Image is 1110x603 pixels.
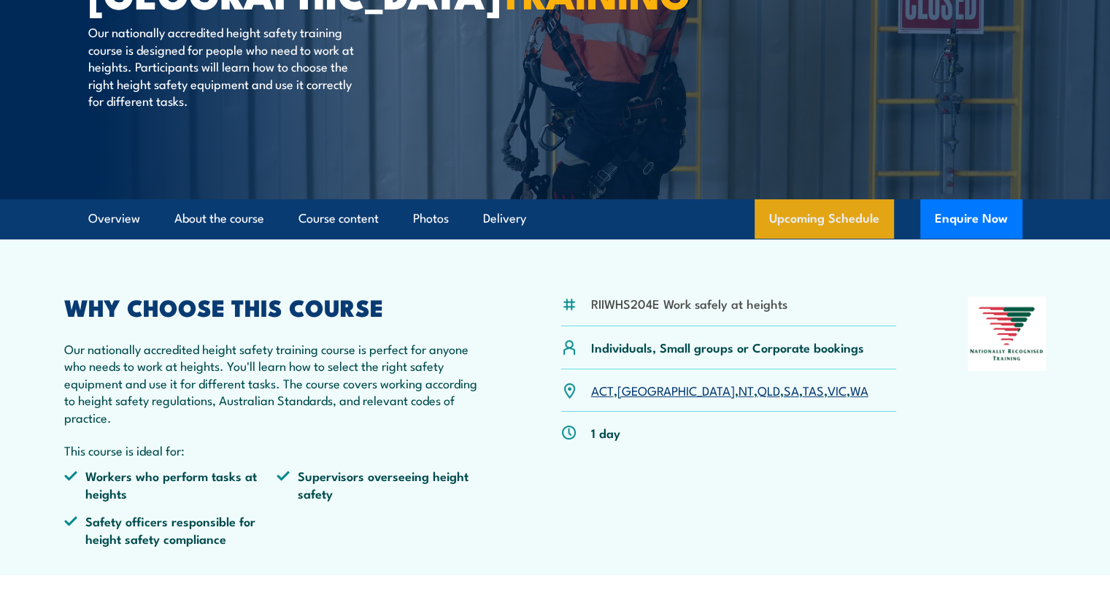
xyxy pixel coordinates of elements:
a: NT [739,381,754,399]
p: This course is ideal for: [64,442,490,458]
li: Safety officers responsible for height safety compliance [64,512,277,547]
a: About the course [174,199,264,238]
a: WA [850,381,868,399]
a: [GEOGRAPHIC_DATA] [617,381,735,399]
p: , , , , , , , [591,382,868,399]
h2: WHY CHOOSE THIS COURSE [64,296,490,317]
a: SA [784,381,799,399]
a: VIC [828,381,847,399]
li: Supervisors overseeing height safety [277,467,490,502]
p: Our nationally accredited height safety training course is perfect for anyone who needs to work a... [64,340,490,426]
p: Individuals, Small groups or Corporate bookings [591,339,864,356]
p: Our nationally accredited height safety training course is designed for people who need to work a... [88,23,355,109]
a: Delivery [483,199,526,238]
a: Overview [88,199,140,238]
a: ACT [591,381,614,399]
a: QLD [758,381,780,399]
button: Enquire Now [920,199,1022,239]
a: TAS [803,381,824,399]
a: Course content [298,199,379,238]
li: Workers who perform tasks at heights [64,467,277,502]
img: Nationally Recognised Training logo. [968,296,1047,371]
li: RIIWHS204E Work safely at heights [591,295,787,312]
a: Photos [413,199,449,238]
a: Upcoming Schedule [755,199,894,239]
p: 1 day [591,424,620,441]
